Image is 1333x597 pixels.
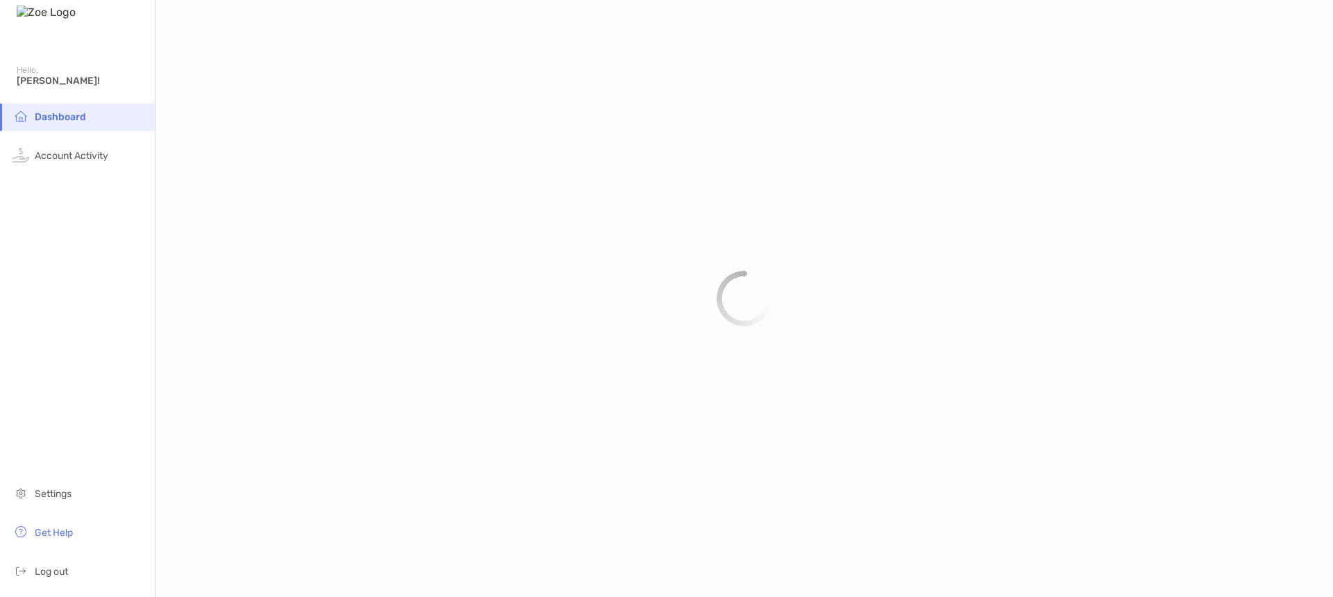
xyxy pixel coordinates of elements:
img: household icon [12,108,29,124]
span: [PERSON_NAME]! [17,75,146,87]
img: Zoe Logo [17,6,76,19]
img: logout icon [12,562,29,579]
span: Settings [35,488,72,500]
span: Dashboard [35,111,86,123]
img: settings icon [12,485,29,501]
img: activity icon [12,146,29,163]
span: Get Help [35,527,73,539]
span: Account Activity [35,150,108,162]
img: get-help icon [12,523,29,540]
span: Log out [35,566,68,578]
